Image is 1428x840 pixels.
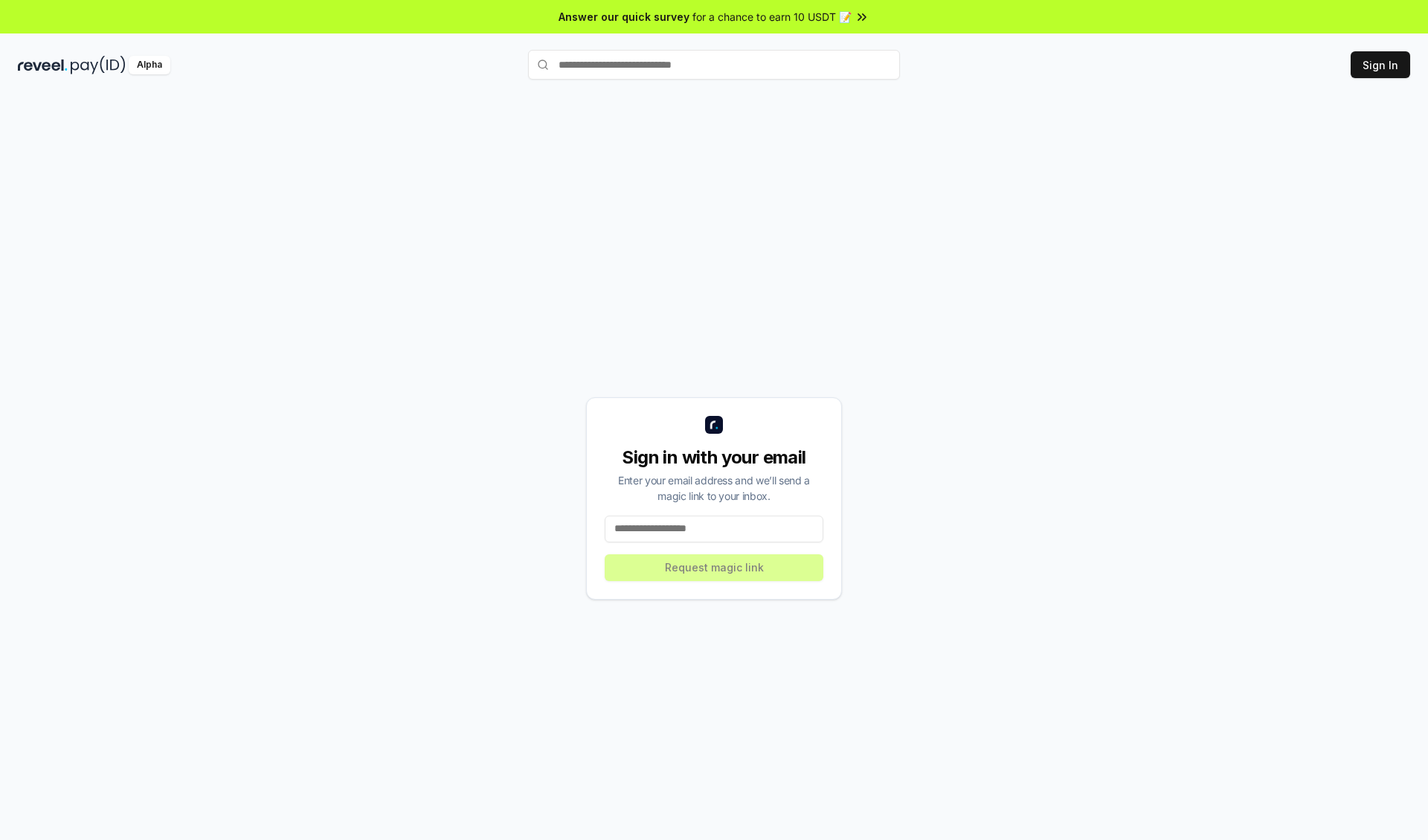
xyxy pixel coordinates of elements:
img: logo_small [705,416,723,434]
div: Sign in with your email [605,446,823,469]
button: Sign In [1351,51,1410,78]
img: reveel_dark [18,56,68,74]
div: Alpha [129,56,170,74]
span: for a chance to earn 10 USDT 📝 [692,9,852,25]
div: Enter your email address and we’ll send a magic link to your inbox. [605,472,823,504]
span: Answer our quick survey [559,9,689,25]
img: pay_id [71,56,126,74]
